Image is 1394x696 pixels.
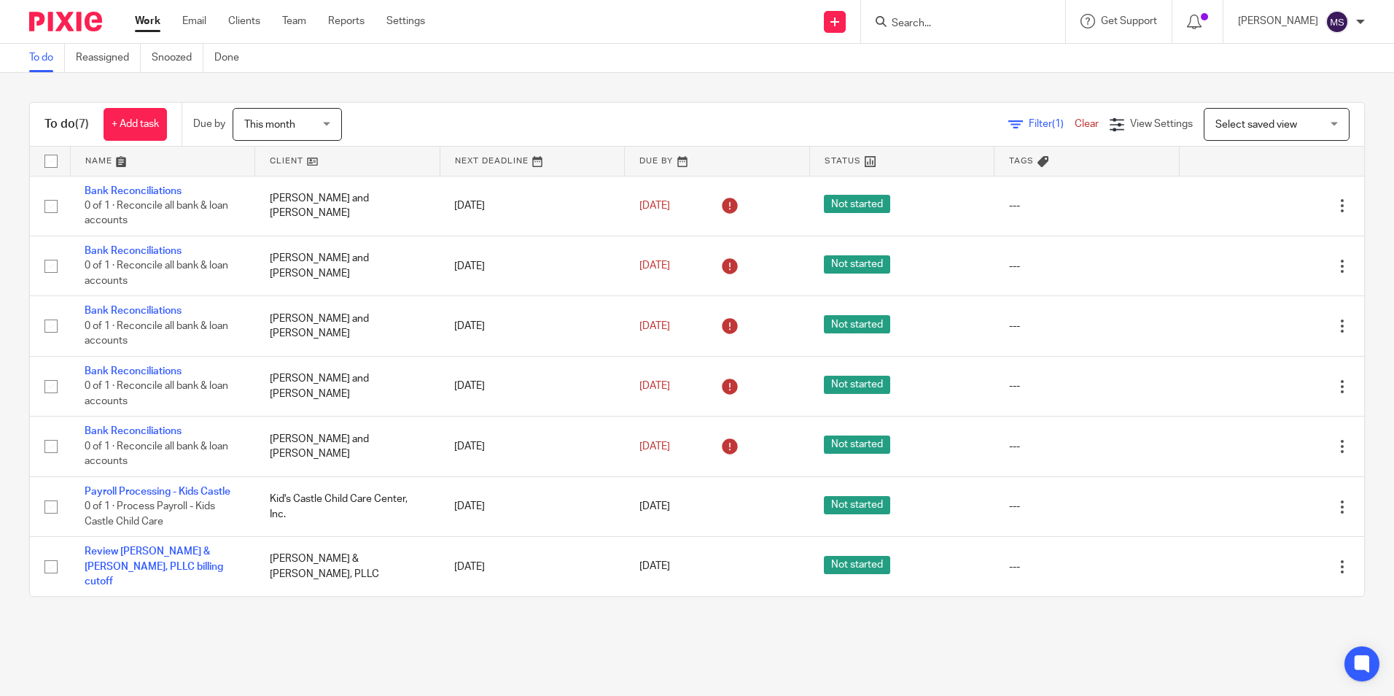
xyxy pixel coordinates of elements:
span: 0 of 1 · Reconcile all bank & loan accounts [85,381,228,406]
a: Payroll Processing - Kids Castle [85,487,230,497]
td: [DATE] [440,296,625,356]
a: Done [214,44,250,72]
span: Tags [1009,157,1034,165]
span: Not started [824,556,890,574]
div: --- [1009,439,1165,454]
div: --- [1009,499,1165,514]
input: Search [890,18,1021,31]
div: --- [1009,259,1165,274]
span: Filter [1029,119,1075,129]
a: Email [182,14,206,28]
td: [PERSON_NAME] and [PERSON_NAME] [255,296,440,356]
span: [DATE] [639,261,670,271]
a: Bank Reconciliations [85,306,182,316]
a: Settings [386,14,425,28]
span: Select saved view [1215,120,1297,130]
h1: To do [44,117,89,132]
a: Team [282,14,306,28]
td: [PERSON_NAME] and [PERSON_NAME] [255,417,440,476]
td: [DATE] [440,236,625,295]
span: 0 of 1 · Reconcile all bank & loan accounts [85,261,228,287]
a: Snoozed [152,44,203,72]
span: Not started [824,436,890,454]
span: [DATE] [639,441,670,452]
a: Work [135,14,160,28]
img: Pixie [29,12,102,31]
span: Not started [824,315,890,333]
span: Not started [824,376,890,394]
a: Reports [328,14,365,28]
div: --- [1009,379,1165,393]
td: [DATE] [440,356,625,416]
a: To do [29,44,65,72]
a: Clear [1075,119,1099,129]
td: [DATE] [440,417,625,476]
span: (1) [1052,119,1064,129]
span: [DATE] [639,201,670,211]
td: Kid's Castle Child Care Center, Inc. [255,476,440,536]
a: + Add task [104,108,167,141]
span: View Settings [1130,119,1193,129]
p: Due by [193,117,225,131]
span: 0 of 1 · Reconcile all bank & loan accounts [85,441,228,467]
span: 0 of 1 · Process Payroll - Kids Castle Child Care [85,501,215,527]
a: Review [PERSON_NAME] & [PERSON_NAME], PLLC billing cutoff [85,546,223,587]
span: [DATE] [639,381,670,391]
td: [PERSON_NAME] and [PERSON_NAME] [255,236,440,295]
a: Bank Reconciliations [85,426,182,436]
a: Clients [228,14,260,28]
span: This month [244,120,295,130]
span: [DATE] [639,321,670,331]
span: [DATE] [639,502,670,512]
span: 0 of 1 · Reconcile all bank & loan accounts [85,321,228,347]
td: [DATE] [440,537,625,596]
span: Not started [824,195,890,213]
p: [PERSON_NAME] [1238,14,1318,28]
div: --- [1009,560,1165,574]
span: (7) [75,118,89,130]
div: --- [1009,198,1165,213]
span: Not started [824,496,890,514]
a: Reassigned [76,44,141,72]
a: Bank Reconciliations [85,186,182,196]
td: [DATE] [440,176,625,236]
span: 0 of 1 · Reconcile all bank & loan accounts [85,201,228,226]
a: Bank Reconciliations [85,246,182,256]
span: Get Support [1101,16,1157,26]
span: Not started [824,255,890,274]
span: [DATE] [639,562,670,572]
td: [PERSON_NAME] & [PERSON_NAME], PLLC [255,537,440,596]
td: [PERSON_NAME] and [PERSON_NAME] [255,176,440,236]
div: --- [1009,319,1165,333]
img: svg%3E [1325,10,1349,34]
td: [DATE] [440,476,625,536]
a: Bank Reconciliations [85,366,182,376]
td: [PERSON_NAME] and [PERSON_NAME] [255,356,440,416]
